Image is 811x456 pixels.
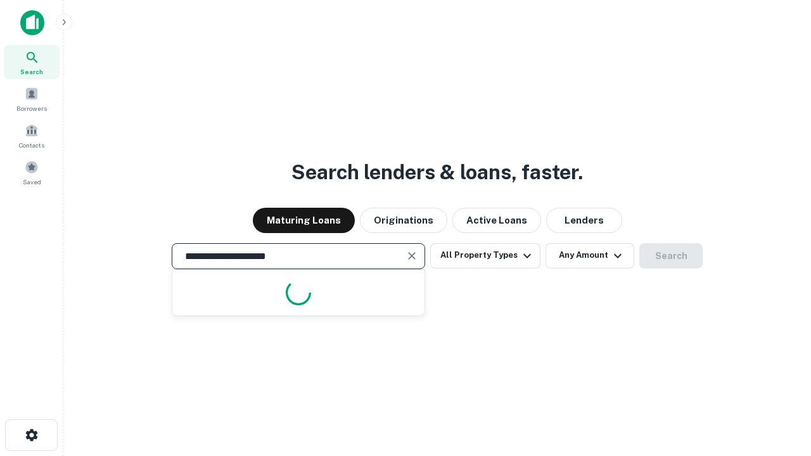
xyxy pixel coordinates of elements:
[360,208,447,233] button: Originations
[4,118,60,153] a: Contacts
[291,157,583,187] h3: Search lenders & loans, faster.
[4,82,60,116] a: Borrowers
[20,10,44,35] img: capitalize-icon.png
[430,243,540,269] button: All Property Types
[4,155,60,189] a: Saved
[4,45,60,79] a: Search
[20,66,43,77] span: Search
[748,355,811,415] iframe: Chat Widget
[546,208,622,233] button: Lenders
[546,243,634,269] button: Any Amount
[16,103,47,113] span: Borrowers
[23,177,41,187] span: Saved
[403,247,421,265] button: Clear
[253,208,355,233] button: Maturing Loans
[452,208,541,233] button: Active Loans
[19,140,44,150] span: Contacts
